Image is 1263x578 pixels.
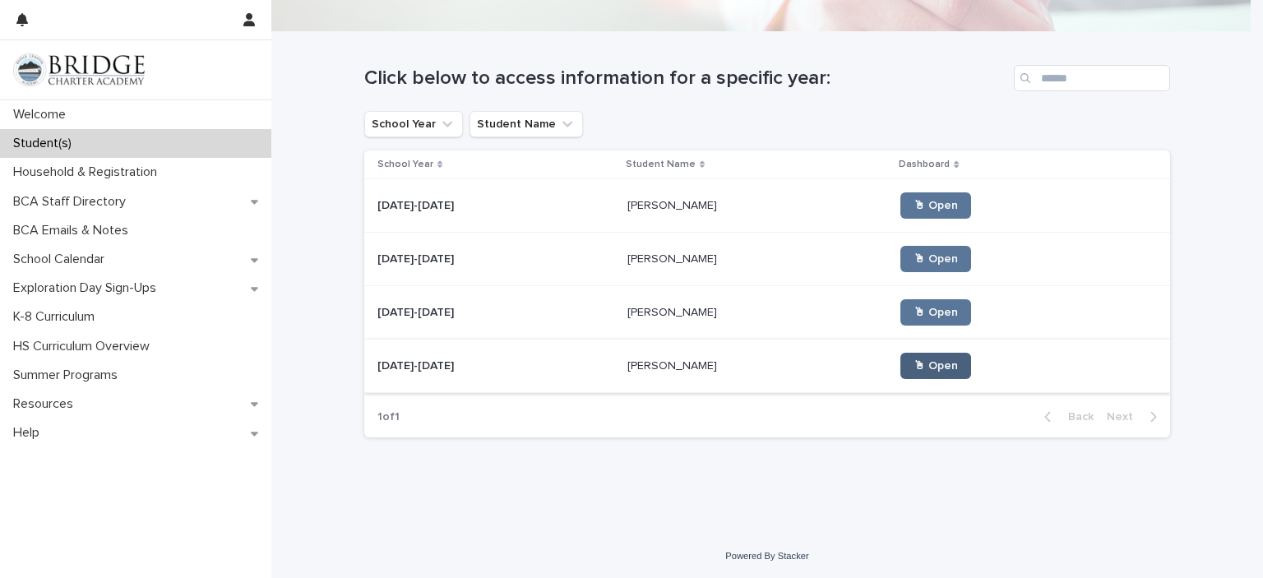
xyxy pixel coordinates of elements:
p: School Calendar [7,252,118,267]
a: Powered By Stacker [725,551,808,561]
a: 🖱 Open [900,192,971,219]
tr: [DATE]-[DATE][DATE]-[DATE] [PERSON_NAME][PERSON_NAME] 🖱 Open [364,233,1170,286]
tr: [DATE]-[DATE][DATE]-[DATE] [PERSON_NAME][PERSON_NAME] 🖱 Open [364,286,1170,340]
p: Resources [7,396,86,412]
p: [PERSON_NAME] [627,249,720,266]
tr: [DATE]-[DATE][DATE]-[DATE] [PERSON_NAME][PERSON_NAME] 🖱 Open [364,340,1170,393]
p: K-8 Curriculum [7,309,108,325]
p: [DATE]-[DATE] [377,303,457,320]
p: [PERSON_NAME] [627,356,720,373]
a: 🖱 Open [900,299,971,326]
span: 🖱 Open [914,360,958,372]
p: [PERSON_NAME] [627,196,720,213]
p: Welcome [7,107,79,123]
p: BCA Emails & Notes [7,223,141,238]
p: Summer Programs [7,368,131,383]
span: 🖱 Open [914,200,958,211]
h1: Click below to access information for a specific year: [364,67,1007,90]
p: HS Curriculum Overview [7,339,163,354]
input: Search [1014,65,1170,91]
p: Student(s) [7,136,85,151]
p: [DATE]-[DATE] [377,196,457,213]
p: Household & Registration [7,164,170,180]
span: 🖱 Open [914,253,958,265]
span: 🖱 Open [914,307,958,318]
button: Next [1100,409,1170,424]
p: Dashboard [899,155,950,173]
img: V1C1m3IdTEidaUdm9Hs0 [13,53,145,86]
span: Next [1107,411,1143,423]
p: School Year [377,155,433,173]
p: 1 of 1 [364,397,413,437]
p: [PERSON_NAME] [627,303,720,320]
button: Student Name [470,111,583,137]
p: [DATE]-[DATE] [377,249,457,266]
p: Exploration Day Sign-Ups [7,280,169,296]
span: Back [1058,411,1094,423]
button: School Year [364,111,463,137]
button: Back [1031,409,1100,424]
p: Help [7,425,53,441]
p: BCA Staff Directory [7,194,139,210]
p: [DATE]-[DATE] [377,356,457,373]
tr: [DATE]-[DATE][DATE]-[DATE] [PERSON_NAME][PERSON_NAME] 🖱 Open [364,179,1170,233]
a: 🖱 Open [900,353,971,379]
a: 🖱 Open [900,246,971,272]
p: Student Name [626,155,696,173]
